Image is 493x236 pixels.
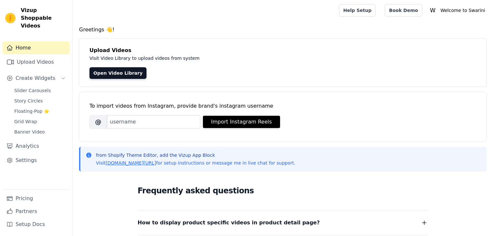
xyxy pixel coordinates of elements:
[10,86,70,95] a: Slider Carousels
[430,7,435,14] text: W
[89,47,476,54] h4: Upload Videos
[438,5,488,16] p: Welcome to Swarini
[138,218,428,227] button: How to display product specific videos in product detail page?
[3,56,70,69] a: Upload Videos
[79,26,487,34] h4: Greetings 👋!
[3,72,70,85] button: Create Widgets
[203,116,280,128] button: Import Instagram Reels
[10,117,70,126] a: Grid Wrap
[14,118,37,125] span: Grid Wrap
[89,54,380,62] p: Visit Video Library to upload videos from system
[3,140,70,153] a: Analytics
[14,87,51,94] span: Slider Carousels
[96,160,295,166] p: Visit for setup instructions or message me in live chat for support.
[339,4,376,16] a: Help Setup
[385,4,422,16] a: Book Demo
[89,67,147,79] a: Open Video Library
[428,5,488,16] button: W Welcome to Swarini
[89,115,107,129] span: @
[3,41,70,54] a: Home
[16,74,55,82] span: Create Widgets
[106,160,156,166] a: [DOMAIN_NAME][URL]
[138,218,320,227] span: How to display product specific videos in product detail page?
[10,96,70,105] a: Story Circles
[3,205,70,218] a: Partners
[138,184,428,197] h2: Frequently asked questions
[10,107,70,116] a: Floating-Pop ⭐
[14,98,43,104] span: Story Circles
[10,127,70,136] a: Banner Video
[3,154,70,167] a: Settings
[14,108,49,114] span: Floating-Pop ⭐
[3,218,70,231] a: Setup Docs
[14,129,45,135] span: Banner Video
[107,115,200,129] input: username
[96,152,295,158] p: from Shopify Theme Editor, add the Vizup App Block
[3,192,70,205] a: Pricing
[89,102,476,110] div: To import videos from Instagram, provide brand's instagram username
[21,6,67,30] span: Vizup Shoppable Videos
[5,13,16,23] img: Vizup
